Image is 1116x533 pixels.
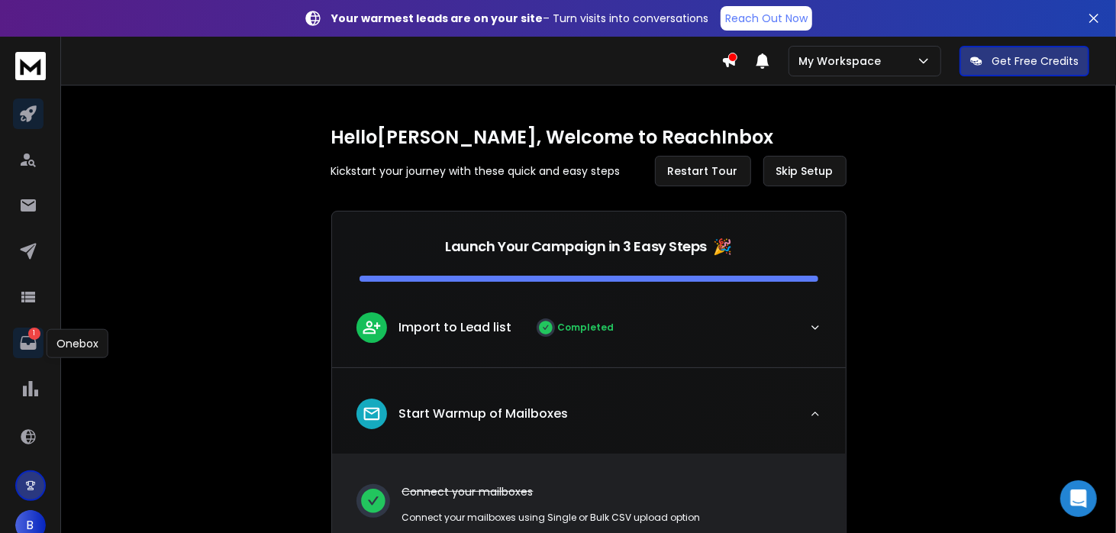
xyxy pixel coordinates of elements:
[721,6,812,31] a: Reach Out Now
[331,11,708,26] p: – Turn visits into conversations
[992,53,1079,69] p: Get Free Credits
[13,328,44,358] a: 1
[332,386,846,454] button: leadStart Warmup of Mailboxes
[960,46,1089,76] button: Get Free Credits
[331,163,621,179] p: Kickstart your journey with these quick and easy steps
[331,11,543,26] strong: Your warmest leads are on your site
[399,318,512,337] p: Import to Lead list
[776,163,834,179] span: Skip Setup
[362,318,382,337] img: lead
[763,156,847,186] button: Skip Setup
[655,156,751,186] button: Restart Tour
[402,512,701,524] p: Connect your mailboxes using Single or Bulk CSV upload option
[725,11,808,26] p: Reach Out Now
[558,321,614,334] p: Completed
[1060,480,1097,517] div: Open Intercom Messenger
[331,125,847,150] h1: Hello [PERSON_NAME] , Welcome to ReachInbox
[445,236,707,257] p: Launch Your Campaign in 3 Easy Steps
[402,484,701,499] p: Connect your mailboxes
[399,405,569,423] p: Start Warmup of Mailboxes
[15,52,46,80] img: logo
[798,53,887,69] p: My Workspace
[28,328,40,340] p: 1
[713,236,732,257] span: 🎉
[47,329,108,358] div: Onebox
[332,300,846,367] button: leadImport to Lead listCompleted
[362,404,382,424] img: lead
